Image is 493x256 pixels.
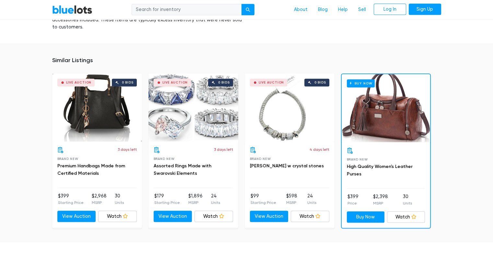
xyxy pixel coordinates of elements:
[57,211,96,222] a: View Auction
[373,200,388,206] p: MSRP
[194,211,233,222] a: Watch
[211,200,220,206] p: Units
[115,200,124,206] p: Units
[132,4,242,16] input: Search for inventory
[154,200,180,206] p: Starting Price
[58,200,84,206] p: Starting Price
[259,81,284,84] div: Live Auction
[58,193,84,206] li: $399
[66,81,92,84] div: Live Auction
[403,200,412,206] p: Units
[310,147,329,152] p: 4 days left
[57,163,125,176] a: Premium Handbags Made from Certified Materials
[154,163,211,176] a: Assorted Rings Made with Swarovski Elements
[148,73,238,141] a: Live Auction 0 bids
[115,193,124,206] li: 30
[154,193,180,206] li: $179
[92,200,107,206] p: MSRP
[333,4,353,16] a: Help
[307,200,316,206] p: Units
[314,81,326,84] div: 0 bids
[286,200,297,206] p: MSRP
[214,147,233,152] p: 3 days left
[313,4,333,16] a: Blog
[286,193,297,206] li: $598
[188,200,203,206] p: MSRP
[353,4,371,16] a: Sell
[347,211,385,223] a: Buy Now
[347,164,413,177] a: High Quality Women's Leather Purses
[347,158,368,161] span: Brand New
[250,163,324,169] a: [PERSON_NAME] w crystal stones
[373,193,388,206] li: $2,398
[52,73,142,141] a: Live Auction 0 bids
[403,193,412,206] li: 30
[154,211,192,222] a: View Auction
[387,211,425,223] a: Watch
[291,211,329,222] a: Watch
[118,147,137,152] p: 3 days left
[289,4,313,16] a: About
[122,81,134,84] div: 0 bids
[250,157,271,161] span: Brand New
[218,81,230,84] div: 0 bids
[347,200,358,206] p: Price
[98,211,137,222] a: Watch
[52,57,441,64] h5: Similar Listings
[52,5,92,14] a: BlueLots
[52,10,242,31] p: New items are still in their original retail packaging where applicable, with all original access...
[347,193,358,206] li: $399
[250,211,288,222] a: View Auction
[374,4,406,15] a: Log In
[347,79,375,87] h6: Buy Now
[57,157,78,161] span: Brand New
[211,193,220,206] li: 24
[342,74,430,142] a: Buy Now
[307,193,316,206] li: 24
[154,157,175,161] span: Brand New
[251,193,276,206] li: $99
[245,73,335,141] a: Live Auction 0 bids
[188,193,203,206] li: $1,896
[409,4,441,15] a: Sign Up
[92,193,107,206] li: $2,968
[251,200,276,206] p: Starting Price
[162,81,188,84] div: Live Auction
